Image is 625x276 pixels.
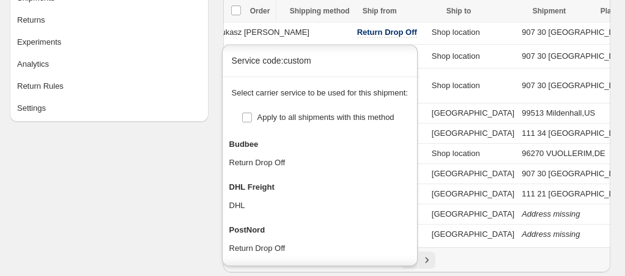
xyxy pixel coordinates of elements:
span: Return Drop Off [357,28,417,37]
i: Address missing [522,209,580,218]
p: Service code: custom [232,54,408,67]
button: Return Drop Off [350,23,424,42]
button: Return Drop Off [226,153,414,173]
span: Placed [601,7,624,15]
td: Shop location [428,45,518,69]
div: Experiments [17,36,61,48]
button: Return Rules [13,76,205,96]
div: Settings [17,102,46,114]
div: Return Drop Off [229,242,286,255]
span: Ship to [446,7,472,15]
td: Shop location [428,21,518,45]
td: [GEOGRAPHIC_DATA] [428,124,518,144]
button: Analytics [13,54,205,74]
h3: PostNord [229,224,410,236]
td: [GEOGRAPHIC_DATA] [428,103,518,124]
td: Lukasz [PERSON_NAME] [213,21,353,45]
div: Return Rules [17,80,64,92]
span: Shipping method [290,7,350,15]
span: Apply to all shipments with this method [257,113,394,122]
h3: DHL Freight [229,181,410,193]
button: Experiments [13,32,205,52]
button: DHL [226,196,414,215]
div: Return Drop Off [229,157,286,169]
td: [GEOGRAPHIC_DATA] [428,184,518,204]
i: Address missing [522,229,580,239]
span: Ship from [363,7,397,15]
button: Settings [13,99,205,118]
p: Select carrier service to be used for this shipment: [232,87,408,99]
h3: Budbee [229,138,410,151]
td: Shop location [428,69,518,103]
button: Returns [13,10,205,30]
span: Shipment [533,7,566,15]
td: [GEOGRAPHIC_DATA] [428,225,518,245]
button: Return Drop Off [226,239,414,258]
td: [GEOGRAPHIC_DATA] [428,204,518,225]
td: [GEOGRAPHIC_DATA] [428,164,518,184]
td: Shop location [428,144,518,164]
div: Returns [17,14,45,26]
span: Order [250,7,270,15]
div: DHL [229,200,245,212]
button: Next [418,252,435,269]
div: Analytics [17,58,49,70]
